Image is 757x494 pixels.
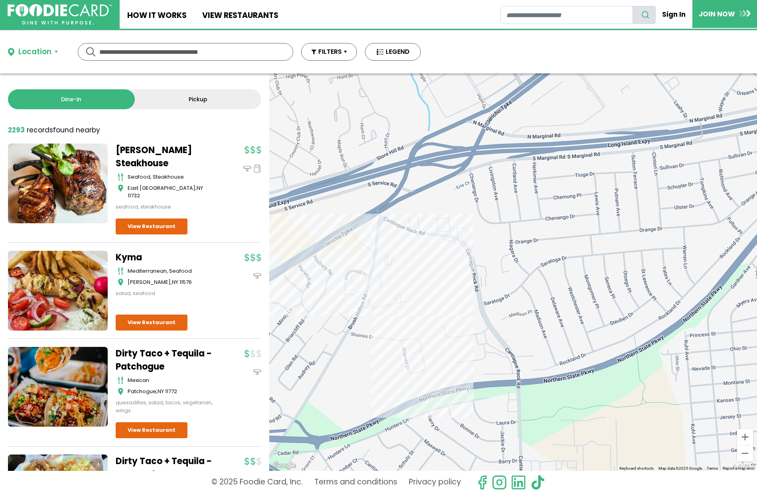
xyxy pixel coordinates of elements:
img: map_icon.svg [118,278,124,286]
div: seafood, steakhouse [116,203,215,211]
button: LEGEND [365,43,421,61]
img: map_icon.svg [118,184,124,192]
span: Patchogue [128,388,156,395]
a: Sign In [656,6,692,23]
p: © 2025 Foodie Card, Inc. [211,475,303,490]
img: cutlery_icon.svg [118,376,124,384]
div: , [128,184,215,200]
img: cutlery_icon.svg [118,173,124,181]
a: Pickup [135,89,262,109]
img: dinein_icon.svg [243,165,251,173]
img: tiktok.svg [530,475,545,490]
a: Terms [707,466,718,470]
a: Dirty Taco + Tequila - Wantagh [116,455,215,481]
a: Dine-in [8,89,135,109]
span: 11576 [179,278,192,286]
img: Google [271,461,298,471]
button: Location [8,46,58,58]
span: NY [158,388,164,395]
div: mediterranean, seafood [128,267,215,275]
a: View Restaurant [116,315,187,331]
input: restaurant search [500,6,633,24]
img: FoodieCard; Eat, Drink, Save, Donate [8,4,112,25]
a: View Restaurant [116,422,187,438]
button: Zoom in [737,429,753,445]
div: , [128,388,215,396]
img: pickup_icon.svg [253,165,261,173]
div: seafood, steakhouse [128,173,215,181]
a: Privacy policy [409,475,461,490]
div: quesadillas, salad, tacos, vegetarian, wings [116,399,215,414]
a: View Restaurant [116,218,187,234]
a: Open this area in Google Maps (opens a new window) [271,461,298,471]
svg: check us out on facebook [475,475,490,490]
img: cutlery_icon.svg [118,267,124,275]
span: NY [172,278,178,286]
img: dinein_icon.svg [253,272,261,280]
span: records [27,125,53,135]
span: [PERSON_NAME] [128,278,171,286]
a: Kyma [116,251,215,264]
a: Report a map error [723,466,755,470]
strong: 2293 [8,125,25,135]
a: Dirty Taco + Tequila - Patchogue [116,347,215,373]
img: linkedin.svg [511,475,526,490]
button: search [633,6,656,24]
div: mexican [128,376,215,384]
button: Keyboard shortcuts [619,466,654,471]
span: 11772 [165,388,177,395]
div: Location [18,46,51,58]
a: [PERSON_NAME] Steakhouse [116,144,215,170]
span: Map data ©2025 Google [658,466,702,470]
img: map_icon.svg [118,388,124,396]
span: East [GEOGRAPHIC_DATA] [128,184,195,192]
span: NY [197,184,203,192]
button: Zoom out [737,445,753,461]
div: , [128,278,215,286]
img: dinein_icon.svg [253,368,261,376]
div: found nearby [8,125,100,136]
a: Terms and conditions [314,475,397,490]
span: 11732 [128,192,140,199]
button: FILTERS [301,43,357,61]
div: salad, seafood [116,289,215,297]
